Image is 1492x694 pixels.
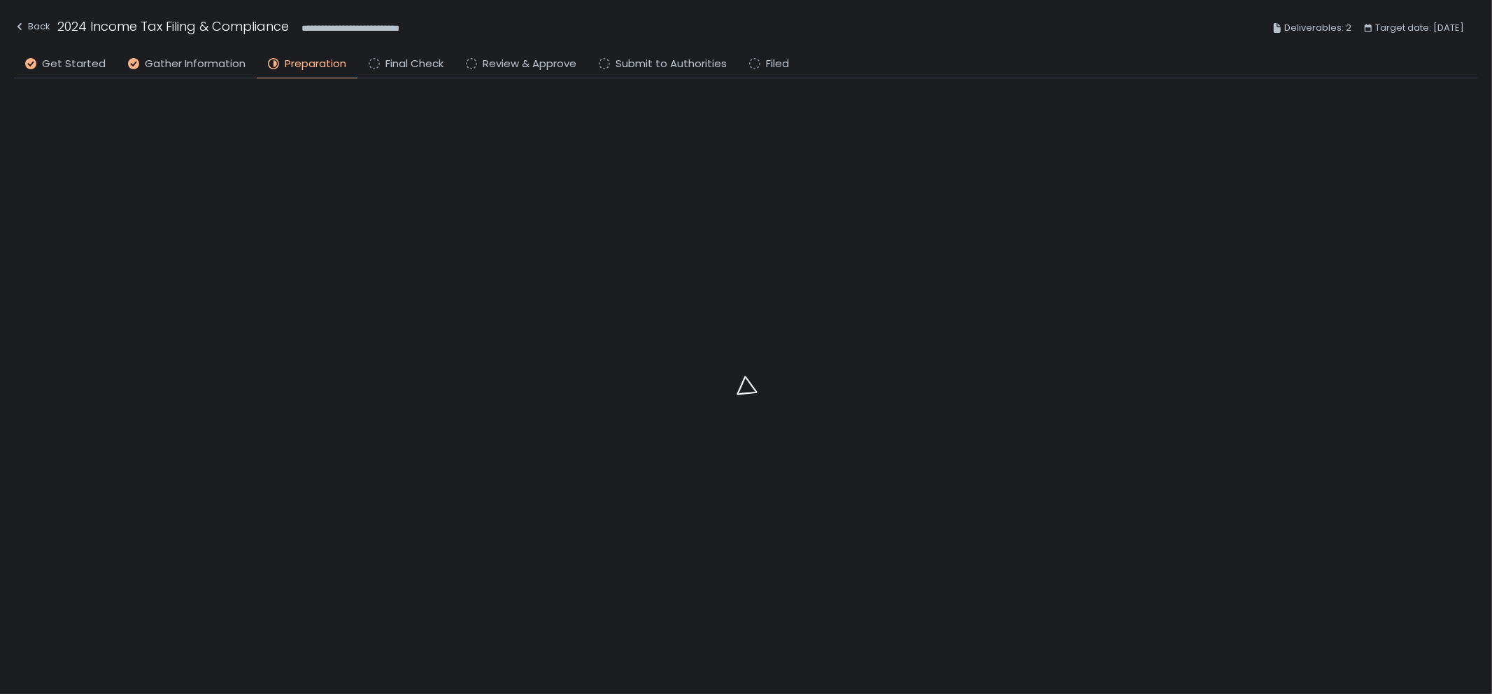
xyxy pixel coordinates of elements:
[14,18,50,35] div: Back
[1284,20,1351,36] span: Deliverables: 2
[57,17,289,36] h1: 2024 Income Tax Filing & Compliance
[616,56,727,72] span: Submit to Authorities
[14,17,50,40] button: Back
[483,56,576,72] span: Review & Approve
[1375,20,1464,36] span: Target date: [DATE]
[42,56,106,72] span: Get Started
[145,56,246,72] span: Gather Information
[385,56,443,72] span: Final Check
[285,56,346,72] span: Preparation
[766,56,789,72] span: Filed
